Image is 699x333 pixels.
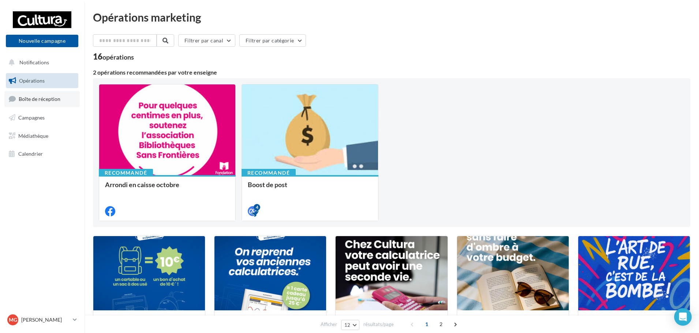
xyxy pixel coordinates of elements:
div: Boost de post [248,181,372,196]
span: Opérations [19,77,45,84]
button: Nouvelle campagne [6,35,78,47]
div: opérations [102,54,134,60]
span: 2 [435,318,447,330]
div: 2 opérations recommandées par votre enseigne [93,69,690,75]
span: Notifications [19,59,49,65]
p: [PERSON_NAME] [21,316,70,323]
div: Opérations marketing [93,12,690,23]
a: Calendrier [4,146,80,162]
span: 12 [344,322,351,328]
div: 4 [254,204,260,211]
a: Campagnes [4,110,80,125]
a: Opérations [4,73,80,88]
span: résultats/page [363,321,394,328]
button: Notifications [4,55,77,70]
div: 16 [93,53,134,61]
div: Recommandé [242,169,296,177]
span: Afficher [321,321,337,328]
a: Médiathèque [4,128,80,144]
span: Campagnes [18,114,45,121]
span: Médiathèque [18,132,48,139]
a: MG [PERSON_NAME] [6,313,78,327]
span: Boîte de réception [19,96,60,102]
span: MG [9,316,17,323]
a: Boîte de réception [4,91,80,107]
span: 1 [421,318,433,330]
div: Arrondi en caisse octobre [105,181,229,196]
div: Recommandé [99,169,153,177]
span: Calendrier [18,151,43,157]
button: Filtrer par canal [178,34,235,47]
button: Filtrer par catégorie [239,34,306,47]
button: 12 [341,320,360,330]
div: Open Intercom Messenger [674,308,692,326]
